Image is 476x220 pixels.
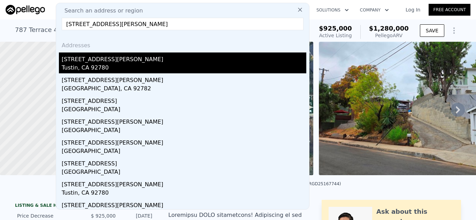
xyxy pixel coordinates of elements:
div: [STREET_ADDRESS][PERSON_NAME] [62,198,306,210]
div: [GEOGRAPHIC_DATA] [62,105,306,115]
div: [STREET_ADDRESS][PERSON_NAME] [62,73,306,84]
input: Enter an address, city, region, neighborhood or zip code [62,18,304,30]
span: $1,280,000 [369,25,409,32]
div: Tustin, CA 92780 [62,64,306,73]
div: [STREET_ADDRESS][PERSON_NAME] [62,52,306,64]
span: $925,000 [319,25,352,32]
span: Active Listing [319,33,352,38]
div: [STREET_ADDRESS][PERSON_NAME] [62,178,306,189]
div: [GEOGRAPHIC_DATA] [62,168,306,178]
div: [DATE] [121,212,152,219]
a: Free Account [429,4,470,16]
div: [GEOGRAPHIC_DATA] [62,147,306,157]
button: Show Options [447,24,461,38]
div: [STREET_ADDRESS] [62,157,306,168]
div: 787 Terrace 49 , [GEOGRAPHIC_DATA] , CA 90042 [15,25,166,35]
div: Addresses [59,36,306,52]
button: Company [354,4,394,16]
button: Solutions [311,4,354,16]
div: [GEOGRAPHIC_DATA], CA 92782 [62,84,306,94]
div: [STREET_ADDRESS] [62,94,306,105]
div: Tustin, CA 92780 [62,189,306,198]
div: Pellego ARV [369,32,409,39]
div: [GEOGRAPHIC_DATA] [62,126,306,136]
button: SAVE [420,24,444,37]
div: [STREET_ADDRESS][PERSON_NAME] [62,115,306,126]
div: [STREET_ADDRESS][PERSON_NAME] [62,136,306,147]
img: Pellego [6,5,45,15]
span: Search an address or region [59,7,143,15]
span: $ 925,000 [91,213,116,219]
a: Log In [397,6,429,13]
div: LISTING & SALE HISTORY [15,203,154,210]
div: Price Decrease [17,212,79,219]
